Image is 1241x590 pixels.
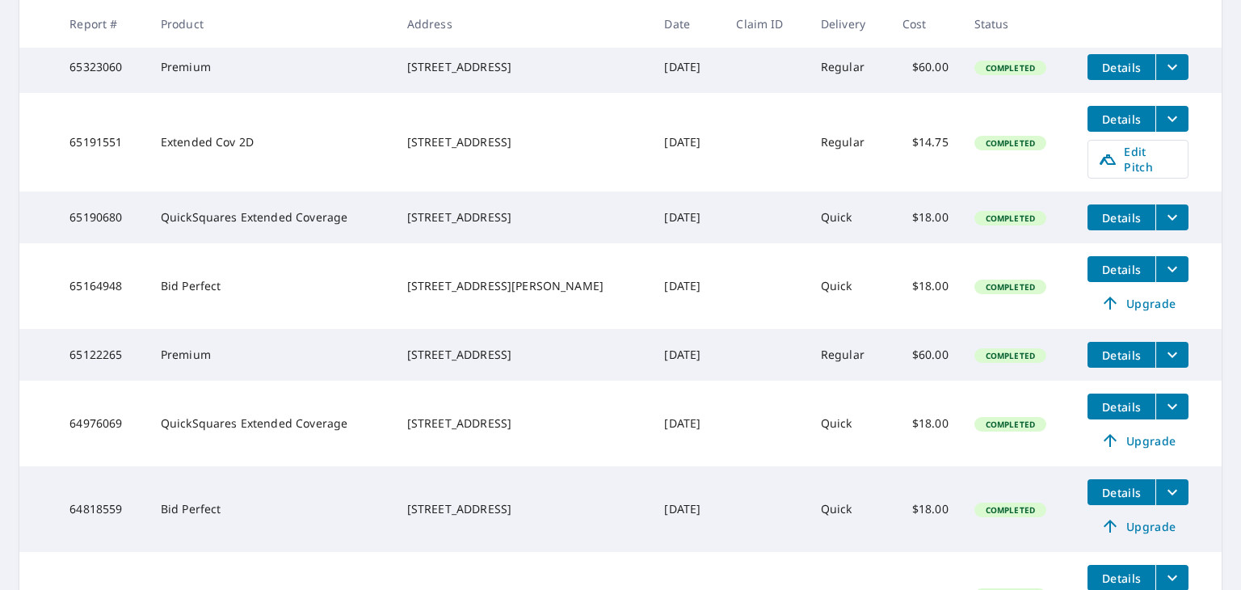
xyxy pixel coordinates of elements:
button: filesDropdownBtn-65191551 [1155,106,1188,132]
span: Completed [976,504,1045,516]
button: detailsBtn-65323060 [1087,54,1155,80]
span: Details [1097,399,1146,415]
button: detailsBtn-65191551 [1087,106,1155,132]
span: Details [1097,485,1146,500]
td: 65164948 [57,243,148,329]
a: Upgrade [1087,428,1188,453]
span: Completed [976,62,1045,74]
td: QuickSquares Extended Coverage [148,381,394,466]
button: filesDropdownBtn-65323060 [1155,54,1188,80]
td: $60.00 [890,41,961,93]
td: [DATE] [651,381,723,466]
span: Completed [976,350,1045,361]
div: [STREET_ADDRESS] [407,415,639,432]
td: $18.00 [890,243,961,329]
span: Completed [976,137,1045,149]
span: Details [1097,112,1146,127]
td: Quick [808,192,890,243]
td: 64818559 [57,466,148,552]
td: [DATE] [651,93,723,192]
td: Quick [808,381,890,466]
button: filesDropdownBtn-64818559 [1155,479,1188,505]
td: [DATE] [651,192,723,243]
td: $60.00 [890,329,961,381]
span: Upgrade [1097,516,1179,536]
span: Edit Pitch [1098,144,1178,175]
td: QuickSquares Extended Coverage [148,192,394,243]
td: Bid Perfect [148,243,394,329]
td: Regular [808,93,890,192]
span: Completed [976,419,1045,430]
button: filesDropdownBtn-65190680 [1155,204,1188,230]
button: filesDropdownBtn-65122265 [1155,342,1188,368]
span: Details [1097,60,1146,75]
span: Details [1097,210,1146,225]
td: Regular [808,329,890,381]
span: Upgrade [1097,293,1179,313]
button: detailsBtn-65122265 [1087,342,1155,368]
button: detailsBtn-65164948 [1087,256,1155,282]
td: $18.00 [890,466,961,552]
a: Upgrade [1087,513,1188,539]
td: [DATE] [651,243,723,329]
button: detailsBtn-64976069 [1087,394,1155,419]
td: $14.75 [890,93,961,192]
button: filesDropdownBtn-65164948 [1155,256,1188,282]
span: Details [1097,262,1146,277]
div: [STREET_ADDRESS] [407,209,639,225]
td: 65122265 [57,329,148,381]
td: Quick [808,243,890,329]
span: Upgrade [1097,431,1179,450]
td: Regular [808,41,890,93]
td: Quick [808,466,890,552]
div: [STREET_ADDRESS] [407,134,639,150]
td: $18.00 [890,192,961,243]
td: Bid Perfect [148,466,394,552]
td: 65191551 [57,93,148,192]
button: detailsBtn-64818559 [1087,479,1155,505]
span: Completed [976,281,1045,293]
td: [DATE] [651,329,723,381]
button: detailsBtn-65190680 [1087,204,1155,230]
div: [STREET_ADDRESS][PERSON_NAME] [407,278,639,294]
td: 65190680 [57,192,148,243]
div: [STREET_ADDRESS] [407,501,639,517]
td: Premium [148,329,394,381]
span: Details [1097,348,1146,363]
div: [STREET_ADDRESS] [407,59,639,75]
td: Premium [148,41,394,93]
span: Details [1097,571,1146,586]
a: Edit Pitch [1087,140,1188,179]
span: Completed [976,213,1045,224]
button: filesDropdownBtn-64976069 [1155,394,1188,419]
td: $18.00 [890,381,961,466]
a: Upgrade [1087,290,1188,316]
div: [STREET_ADDRESS] [407,347,639,363]
td: 64976069 [57,381,148,466]
td: [DATE] [651,466,723,552]
td: [DATE] [651,41,723,93]
td: 65323060 [57,41,148,93]
td: Extended Cov 2D [148,93,394,192]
